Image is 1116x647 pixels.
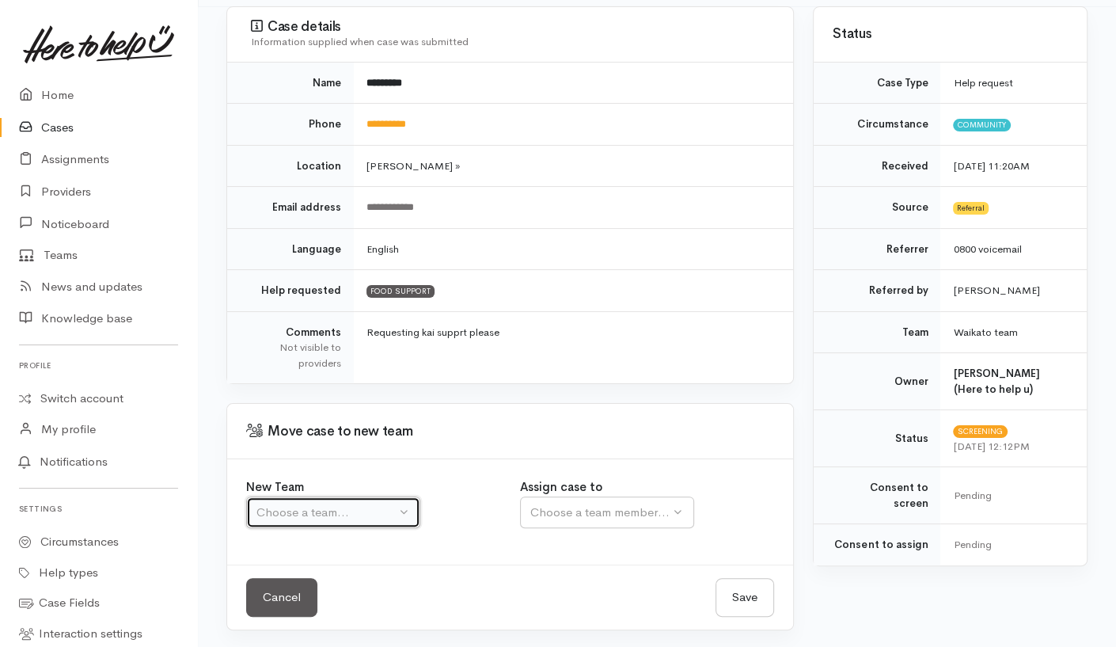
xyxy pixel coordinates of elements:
td: Circumstance [814,104,940,146]
button: Choose a team member... [520,497,694,529]
td: Team [814,311,940,353]
span: Community [953,119,1011,131]
h3: Move case to new team [237,424,784,440]
label: New Team [246,478,304,497]
div: Not visible to providers [246,340,341,371]
td: Case Type [814,63,940,104]
h6: Profile [19,355,178,376]
span: Referral [953,202,989,215]
div: Pending [953,488,1068,504]
td: Owner [814,353,940,410]
div: Choose a team... [256,504,396,522]
td: Referrer [814,228,940,270]
h3: Case details [251,19,774,35]
td: Status [814,410,940,467]
td: Received [814,145,940,187]
h3: Status [833,27,1068,42]
td: Location [227,145,354,187]
td: Consent to assign [814,524,940,565]
td: 0800 voicemail [940,228,1087,270]
div: Pending [953,537,1068,553]
span: FOOD SUPPORT [366,285,435,298]
td: Comments [227,311,354,383]
span: [PERSON_NAME] » [366,159,460,173]
td: Consent to screen [814,467,940,524]
td: [PERSON_NAME] [940,270,1087,312]
button: Choose a team... [246,497,420,529]
td: Help requested [227,270,354,312]
td: Language [227,228,354,270]
td: Source [814,187,940,229]
td: Requesting kai supprt please [354,311,793,383]
b: [PERSON_NAME] (Here to help u) [953,367,1039,396]
td: English [354,228,793,270]
h6: Settings [19,498,178,520]
a: Cancel [246,578,317,617]
td: Email address [227,187,354,229]
td: Name [227,63,354,104]
span: Screening [953,425,1008,438]
button: Save [716,578,774,617]
td: Referred by [814,270,940,312]
span: Waikato team [953,325,1017,339]
td: Help request [940,63,1087,104]
time: [DATE] 11:20AM [953,159,1029,173]
label: Assign case to [520,478,602,497]
div: Choose a team member... [530,504,670,522]
div: [DATE] 12:12PM [953,439,1068,455]
div: Information supplied when case was submitted [251,34,774,50]
td: Phone [227,104,354,146]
